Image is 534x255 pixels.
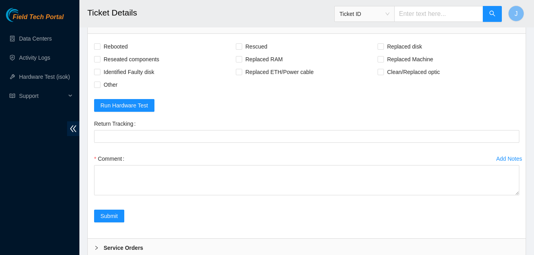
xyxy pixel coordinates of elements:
[496,152,522,165] button: Add Notes
[94,165,519,195] textarea: Comment
[100,53,162,66] span: Reseated components
[515,9,518,19] span: J
[100,78,121,91] span: Other
[19,74,70,80] a: Hardware Test (isok)
[94,130,519,143] input: Return Tracking
[508,6,524,21] button: J
[394,6,483,22] input: Enter text here...
[94,152,127,165] label: Comment
[483,6,502,22] button: search
[100,101,148,110] span: Run Hardware Test
[100,40,131,53] span: Rebooted
[489,10,495,18] span: search
[100,66,158,78] span: Identified Faulty disk
[67,121,79,136] span: double-left
[384,53,436,66] span: Replaced Machine
[384,40,425,53] span: Replaced disk
[19,55,50,61] a: Activity Logs
[104,243,143,252] b: Service Orders
[10,93,15,99] span: read
[94,117,139,130] label: Return Tracking
[13,14,64,21] span: Field Tech Portal
[100,212,118,220] span: Submit
[19,88,66,104] span: Support
[496,156,522,162] div: Add Notes
[94,99,154,112] button: Run Hardware Test
[242,40,270,53] span: Rescued
[6,14,64,25] a: Akamai TechnologiesField Tech Portal
[94,245,99,250] span: right
[19,35,52,42] a: Data Centers
[242,53,286,66] span: Replaced RAM
[6,8,40,22] img: Akamai Technologies
[384,66,443,78] span: Clean/Replaced optic
[339,8,389,20] span: Ticket ID
[242,66,317,78] span: Replaced ETH/Power cable
[94,210,124,222] button: Submit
